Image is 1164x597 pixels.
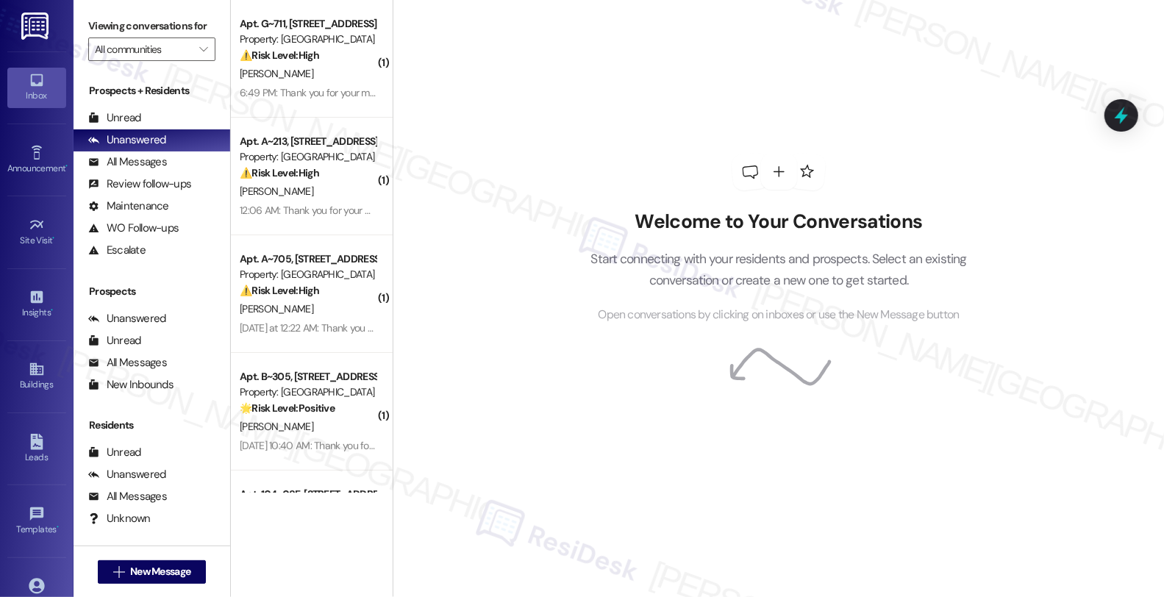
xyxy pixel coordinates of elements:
[88,243,146,258] div: Escalate
[88,176,191,192] div: Review follow-ups
[240,420,313,433] span: [PERSON_NAME]
[240,32,376,47] div: Property: [GEOGRAPHIC_DATA]
[88,199,169,214] div: Maintenance
[568,210,989,234] h2: Welcome to Your Conversations
[240,16,376,32] div: Apt. G~711, [STREET_ADDRESS]
[240,401,335,415] strong: 🌟 Risk Level: Positive
[240,302,313,315] span: [PERSON_NAME]
[7,429,66,469] a: Leads
[240,321,1144,335] div: [DATE] at 12:22 AM: Thank you for your message. Our offices are currently closed, but we will con...
[7,68,66,107] a: Inbox
[53,233,55,243] span: •
[240,86,1102,99] div: 6:49 PM: Thank you for your message. Our offices are currently closed, but we will contact you wh...
[74,83,230,99] div: Prospects + Residents
[240,149,376,165] div: Property: [GEOGRAPHIC_DATA]
[88,467,166,482] div: Unanswered
[88,333,141,348] div: Unread
[7,501,66,541] a: Templates •
[57,522,59,532] span: •
[199,43,207,55] i: 
[88,221,179,236] div: WO Follow-ups
[88,355,167,371] div: All Messages
[88,489,167,504] div: All Messages
[240,267,376,282] div: Property: [GEOGRAPHIC_DATA]
[240,49,319,62] strong: ⚠️ Risk Level: High
[88,311,166,326] div: Unanswered
[88,445,141,460] div: Unread
[51,305,53,315] span: •
[240,166,319,179] strong: ⚠️ Risk Level: High
[240,251,376,267] div: Apt. A~705, [STREET_ADDRESS]
[130,564,190,579] span: New Message
[240,369,376,385] div: Apt. B~305, [STREET_ADDRESS]
[88,132,166,148] div: Unanswered
[7,357,66,396] a: Buildings
[240,487,376,502] div: Apt. 104~08E, [STREET_ADDRESS]
[240,204,1106,217] div: 12:06 AM: Thank you for your message. Our offices are currently closed, but we will contact you w...
[240,284,319,297] strong: ⚠️ Risk Level: High
[88,110,141,126] div: Unread
[240,67,313,80] span: [PERSON_NAME]
[74,418,230,433] div: Residents
[7,212,66,252] a: Site Visit •
[88,15,215,37] label: Viewing conversations for
[7,285,66,324] a: Insights •
[240,385,376,400] div: Property: [GEOGRAPHIC_DATA]
[98,560,207,584] button: New Message
[240,185,313,198] span: [PERSON_NAME]
[568,249,989,290] p: Start connecting with your residents and prospects. Select an existing conversation or create a n...
[95,37,192,61] input: All communities
[65,161,68,171] span: •
[598,306,959,324] span: Open conversations by clicking on inboxes or use the New Message button
[88,511,151,526] div: Unknown
[240,134,376,149] div: Apt. A~213, [STREET_ADDRESS]
[113,566,124,578] i: 
[88,154,167,170] div: All Messages
[88,377,174,393] div: New Inbounds
[240,439,1137,452] div: [DATE] 10:40 AM: Thank you for your message. Our offices are currently closed, but we will contac...
[74,284,230,299] div: Prospects
[21,12,51,40] img: ResiDesk Logo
